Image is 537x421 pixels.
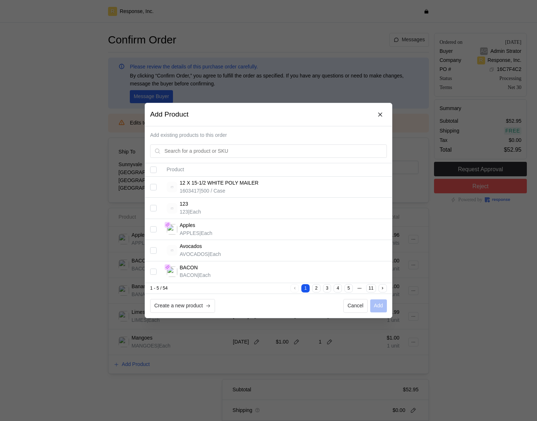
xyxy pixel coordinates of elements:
[180,209,188,215] span: 123
[154,302,203,310] p: Create a new product
[344,284,353,292] button: 5
[312,284,321,292] button: 2
[180,222,195,230] p: Apples
[379,284,387,292] button: Next page
[167,182,177,192] img: svg%3e
[150,131,387,139] p: Add existing products to this order
[208,251,221,257] span: | Each
[180,251,208,257] span: AVOCADOS
[188,209,201,215] span: | Each
[334,284,342,292] button: 4
[165,145,383,158] input: Search for a product or SKU
[180,243,202,251] p: Avocados
[199,188,225,194] span: | 500 / Case
[323,284,331,292] button: 3
[180,264,198,272] p: BACON
[150,285,289,292] div: 1 - 5 / 54
[150,268,157,275] input: Select record 5
[301,284,310,292] button: 1
[150,205,157,211] input: Select record 2
[343,299,368,313] button: Cancel
[150,226,157,233] input: Select record 3
[167,166,387,174] p: Product
[150,247,157,254] input: Select record 4
[198,272,211,278] span: | Each
[150,299,215,313] button: Create a new product
[167,203,177,214] img: svg%3e
[348,302,364,310] p: Cancel
[199,230,212,236] span: | Each
[180,179,259,187] p: 12 X 15-1/2 WHITE POLY MAILER
[150,110,189,119] h3: Add Product
[180,230,199,236] span: APPLES
[167,245,177,256] img: svg%3e
[150,167,157,173] input: Select all records
[291,284,299,292] button: Previous page
[167,266,177,277] img: a84835ee-94a7-4e12-97bd-38607e15b614.jpeg
[150,184,157,190] input: Select record 1
[180,272,198,278] span: BACON
[366,284,376,292] button: 11
[180,188,200,194] span: 1603417
[180,200,188,208] p: 123
[167,224,177,235] img: 29780183-c746-4735-a374-28020c9cc1cd.jpeg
